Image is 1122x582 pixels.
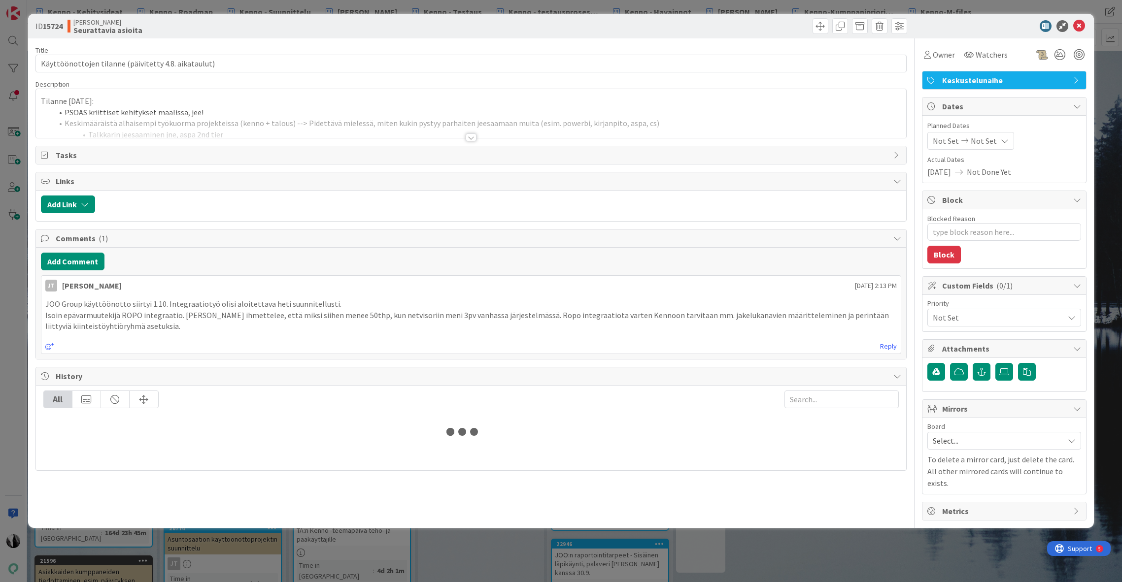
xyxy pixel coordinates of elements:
[45,298,897,310] p: JOO Group käyttöönotto siirtyi 1.10. Integraatiotyö olisi aloitettava heti suunnitellusti.
[41,253,104,270] button: Add Comment
[942,74,1068,86] span: Keskustelunaihe
[53,107,901,118] li: PSOAS kriittiset kehitykset maalissa, jee!
[35,80,69,89] span: Description
[51,4,54,12] div: 5
[56,149,888,161] span: Tasks
[73,18,142,26] span: [PERSON_NAME]
[35,46,48,55] label: Title
[967,166,1011,178] span: Not Done Yet
[41,195,95,213] button: Add Link
[880,340,897,353] a: Reply
[45,310,897,332] p: Isoin epävarmuutekijä ROPO integraatio. [PERSON_NAME] ihmettelee, että miksi siihen menee 50thp, ...
[996,281,1013,291] span: ( 0/1 )
[933,49,955,61] span: Owner
[933,311,1059,324] span: Not Set
[942,403,1068,415] span: Mirrors
[927,246,961,263] button: Block
[927,121,1081,131] span: Planned Dates
[942,100,1068,112] span: Dates
[927,155,1081,165] span: Actual Dates
[933,434,1059,448] span: Select...
[21,1,45,13] span: Support
[933,135,959,147] span: Not Set
[971,135,997,147] span: Not Set
[62,280,122,291] div: [PERSON_NAME]
[35,55,907,72] input: type card name here...
[927,423,945,430] span: Board
[927,300,1081,307] div: Priority
[942,505,1068,517] span: Metrics
[942,343,1068,355] span: Attachments
[976,49,1008,61] span: Watchers
[99,233,108,243] span: ( 1 )
[942,194,1068,206] span: Block
[35,20,63,32] span: ID
[942,280,1068,291] span: Custom Fields
[56,370,888,382] span: History
[44,391,72,408] div: All
[927,166,951,178] span: [DATE]
[41,96,901,107] p: Tilanne [DATE]:
[784,390,899,408] input: Search...
[56,232,888,244] span: Comments
[45,280,57,291] div: JT
[927,453,1081,489] p: To delete a mirror card, just delete the card. All other mirrored cards will continue to exists.
[927,214,975,223] label: Blocked Reason
[855,281,897,291] span: [DATE] 2:13 PM
[43,21,63,31] b: 15724
[56,175,888,187] span: Links
[73,26,142,34] b: Seurattavia asioita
